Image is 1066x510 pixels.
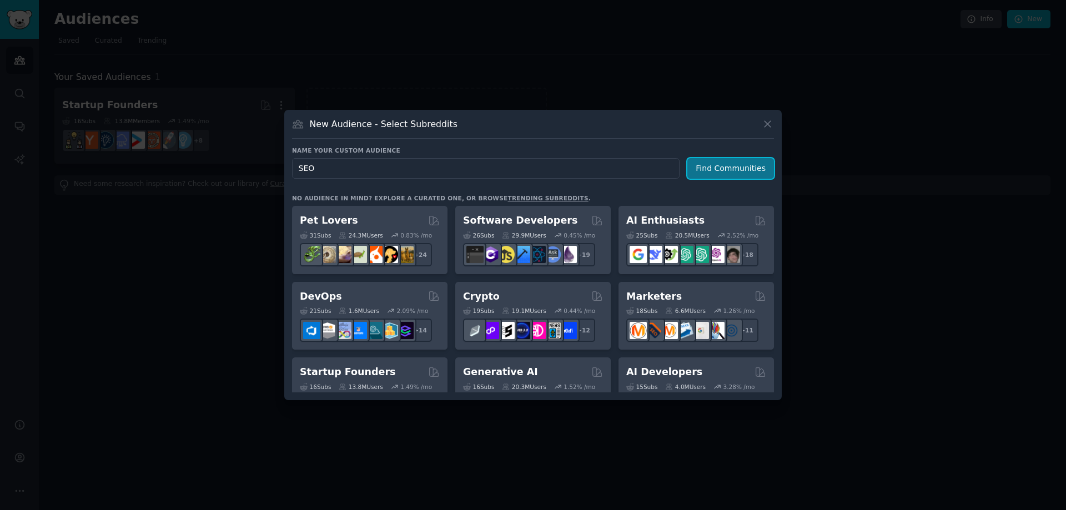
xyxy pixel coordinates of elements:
img: googleads [692,322,709,339]
img: PetAdvice [381,246,398,263]
img: ArtificalIntelligence [723,246,740,263]
h2: Pet Lovers [300,214,358,228]
div: 21 Sub s [300,307,331,315]
img: bigseo [645,322,662,339]
h2: Startup Founders [300,365,395,379]
img: chatgpt_promptDesign [676,246,693,263]
img: csharp [482,246,499,263]
img: aws_cdk [381,322,398,339]
h2: Marketers [626,290,682,304]
div: + 11 [735,319,758,342]
div: + 19 [572,243,595,266]
img: OpenAIDev [707,246,725,263]
div: No audience in mind? Explore a curated one, or browse . [292,194,591,202]
img: 0xPolygon [482,322,499,339]
img: DeepSeek [645,246,662,263]
div: 18 Sub s [626,307,657,315]
div: 2.09 % /mo [397,307,429,315]
img: DevOpsLinks [350,322,367,339]
div: 1.52 % /mo [564,383,595,391]
img: iOSProgramming [513,246,530,263]
div: + 24 [409,243,432,266]
div: 26 Sub s [463,231,494,239]
div: 31 Sub s [300,231,331,239]
div: 0.83 % /mo [400,231,432,239]
img: platformengineering [365,322,383,339]
img: OnlineMarketing [723,322,740,339]
img: cockatiel [365,246,383,263]
div: 1.26 % /mo [723,307,755,315]
h2: AI Enthusiasts [626,214,705,228]
img: leopardgeckos [334,246,351,263]
div: 0.44 % /mo [564,307,595,315]
div: 16 Sub s [463,383,494,391]
img: ethfinance [466,322,484,339]
div: 20.5M Users [665,231,709,239]
div: 29.9M Users [502,231,546,239]
img: defi_ [560,322,577,339]
img: AItoolsCatalog [661,246,678,263]
div: 3.28 % /mo [723,383,755,391]
div: 2.52 % /mo [727,231,758,239]
img: learnjavascript [497,246,515,263]
div: 13.8M Users [339,383,383,391]
img: AskMarketing [661,322,678,339]
img: PlatformEngineers [396,322,414,339]
img: dogbreed [396,246,414,263]
img: AskComputerScience [544,246,561,263]
img: defiblockchain [529,322,546,339]
img: CryptoNews [544,322,561,339]
img: software [466,246,484,263]
div: 20.3M Users [502,383,546,391]
div: + 18 [735,243,758,266]
div: 1.6M Users [339,307,379,315]
input: Pick a short name, like "Digital Marketers" or "Movie-Goers" [292,158,680,179]
div: 24.3M Users [339,231,383,239]
h3: New Audience - Select Subreddits [310,118,457,130]
img: GoogleGeminiAI [630,246,647,263]
h3: Name your custom audience [292,147,774,154]
div: 19.1M Users [502,307,546,315]
div: + 14 [409,319,432,342]
img: content_marketing [630,322,647,339]
div: 19 Sub s [463,307,494,315]
img: AWS_Certified_Experts [319,322,336,339]
img: herpetology [303,246,320,263]
div: 16 Sub s [300,383,331,391]
img: elixir [560,246,577,263]
img: reactnative [529,246,546,263]
h2: Software Developers [463,214,577,228]
button: Find Communities [687,158,774,179]
a: trending subreddits [507,195,588,201]
div: 0.45 % /mo [564,231,595,239]
div: 1.49 % /mo [400,383,432,391]
div: 25 Sub s [626,231,657,239]
img: azuredevops [303,322,320,339]
img: ballpython [319,246,336,263]
img: MarketingResearch [707,322,725,339]
h2: DevOps [300,290,342,304]
div: 4.0M Users [665,383,706,391]
img: ethstaker [497,322,515,339]
h2: Crypto [463,290,500,304]
h2: Generative AI [463,365,538,379]
img: Emailmarketing [676,322,693,339]
img: chatgpt_prompts_ [692,246,709,263]
div: + 12 [572,319,595,342]
div: 15 Sub s [626,383,657,391]
h2: AI Developers [626,365,702,379]
div: 6.6M Users [665,307,706,315]
img: web3 [513,322,530,339]
img: Docker_DevOps [334,322,351,339]
img: turtle [350,246,367,263]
